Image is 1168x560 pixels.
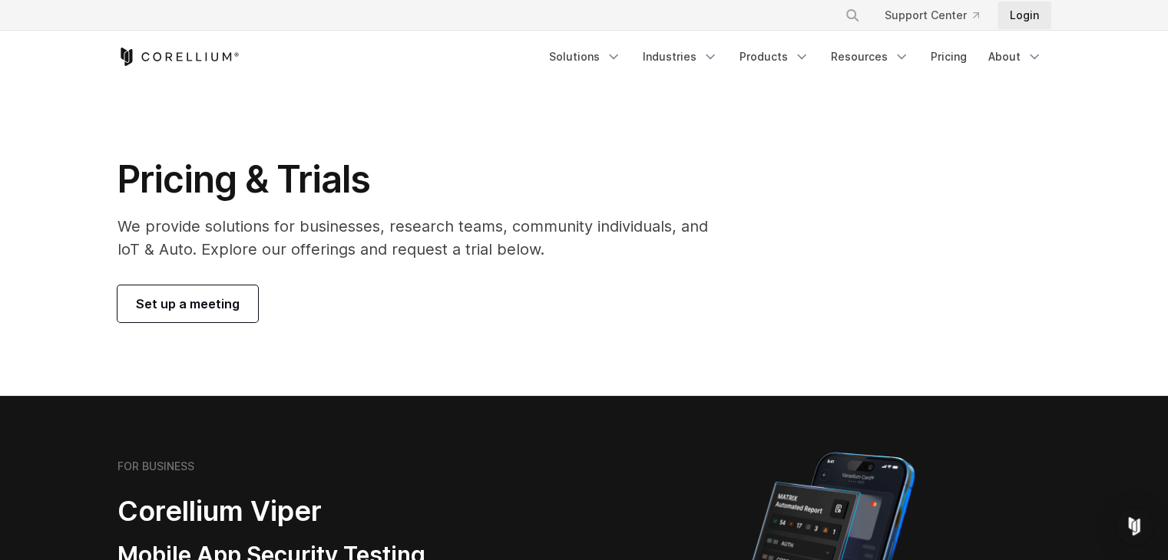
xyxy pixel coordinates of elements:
[826,2,1051,29] div: Navigation Menu
[1116,508,1153,545] div: Open Intercom Messenger
[117,156,730,203] h1: Pricing & Trials
[117,460,194,473] h6: FOR BUSINESS
[822,43,918,71] a: Resources
[839,2,866,29] button: Search
[979,43,1051,71] a: About
[730,43,819,71] a: Products
[117,215,730,261] p: We provide solutions for businesses, research teams, community individuals, and IoT & Auto. Explo...
[117,285,258,322] a: Set up a meeting
[921,43,976,71] a: Pricing
[117,48,240,66] a: Corellium Home
[998,2,1051,29] a: Login
[634,43,727,71] a: Industries
[117,494,511,529] h2: Corellium Viper
[136,295,240,313] span: Set up a meeting
[540,43,1051,71] div: Navigation Menu
[872,2,991,29] a: Support Center
[540,43,630,71] a: Solutions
